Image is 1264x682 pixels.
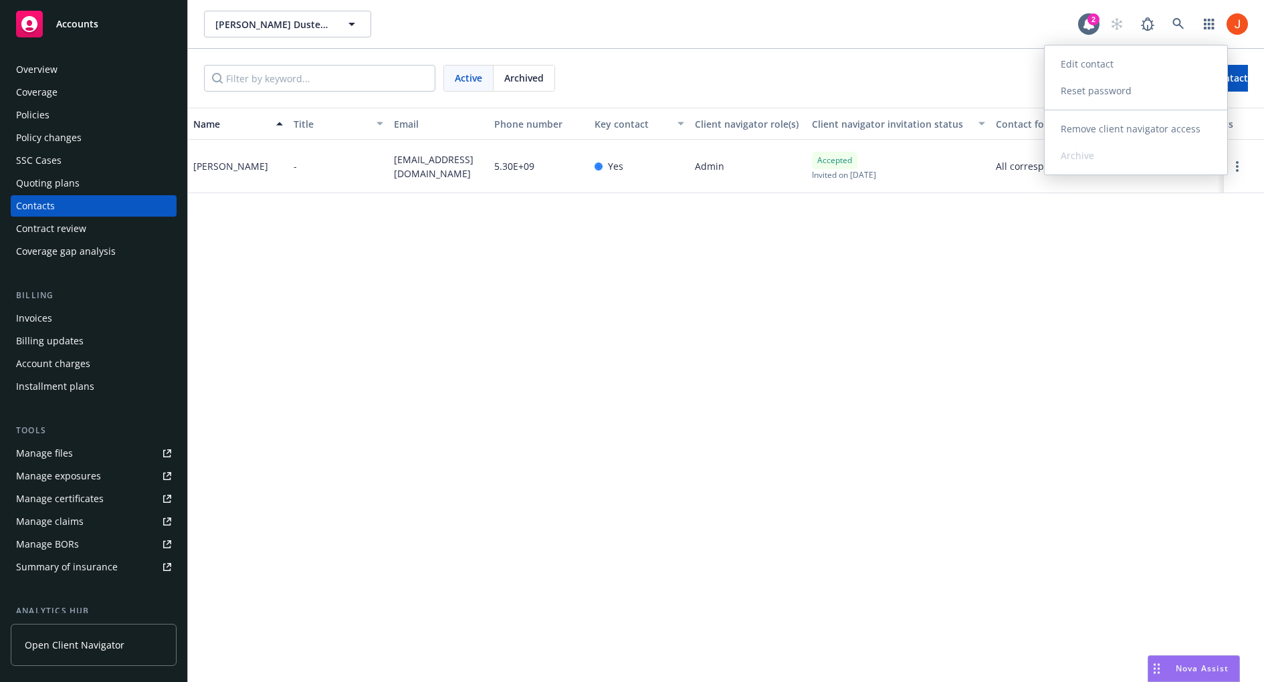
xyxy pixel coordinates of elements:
span: Open Client Navigator [25,638,124,652]
div: Email [394,117,484,131]
div: SSC Cases [16,150,62,171]
button: Contact for [990,108,1091,140]
div: Installment plans [16,376,94,397]
div: Analytics hub [11,604,177,618]
a: Contacts [11,195,177,217]
div: Key contact [595,117,669,131]
div: Contract review [16,218,86,239]
button: Client navigator invitation status [807,108,990,140]
span: Accepted [817,154,852,166]
div: Title [294,117,368,131]
div: Phone number [494,117,584,131]
a: Overview [11,59,177,80]
div: Billing [11,289,177,302]
div: Drag to move [1148,656,1165,681]
span: Accounts [56,19,98,29]
div: Manage claims [16,511,84,532]
div: Manage BORs [16,534,79,555]
a: Manage files [11,443,177,464]
div: Manage certificates [16,488,104,509]
span: Yes [608,159,623,173]
a: Edit contact [1045,51,1227,78]
a: Policies [11,104,177,126]
div: [PERSON_NAME] [193,159,268,173]
a: Installment plans [11,376,177,397]
div: 2 [1087,13,1099,25]
div: Client navigator invitation status [812,117,970,131]
span: Archived [504,71,544,85]
span: Nova Assist [1176,663,1229,674]
div: Policy changes [16,127,82,148]
a: Search [1165,11,1192,37]
a: Accounts [11,5,177,43]
a: Manage claims [11,511,177,532]
a: Coverage [11,82,177,103]
span: Archive [1045,142,1227,169]
a: Contract review [11,218,177,239]
a: Account charges [11,353,177,374]
a: Manage BORs [11,534,177,555]
span: - [294,159,297,173]
a: Start snowing [1103,11,1130,37]
button: Key contact [589,108,690,140]
a: Report a Bug [1134,11,1161,37]
span: Invited on [DATE] [812,169,876,181]
span: Active [455,71,482,85]
a: SSC Cases [11,150,177,171]
a: Manage certificates [11,488,177,509]
div: Name [193,117,268,131]
button: Client navigator role(s) [690,108,807,140]
div: Account charges [16,353,90,374]
div: Summary of insurance [16,556,118,578]
button: Nova Assist [1148,655,1240,682]
span: [EMAIL_ADDRESS][DOMAIN_NAME] [394,152,484,181]
div: Invoices [16,308,52,329]
div: Policies [16,104,49,126]
span: Admin [695,159,724,173]
div: Coverage gap analysis [16,241,116,262]
div: Contact for [996,117,1071,131]
div: Manage files [16,443,73,464]
a: Remove client navigator access [1045,116,1227,142]
a: Reset password [1045,78,1227,104]
a: Switch app [1196,11,1223,37]
a: Manage exposures [11,465,177,487]
button: Title [288,108,389,140]
img: photo [1227,13,1248,35]
div: Overview [16,59,58,80]
span: [PERSON_NAME] Dusters, Inc. (Commercial) [215,17,331,31]
div: Coverage [16,82,58,103]
div: Tools [11,424,177,437]
div: Manage exposures [16,465,101,487]
input: Filter by keyword... [204,65,435,92]
div: Client navigator role(s) [695,117,801,131]
a: Quoting plans [11,173,177,194]
div: Contacts [16,195,55,217]
a: Coverage gap analysis [11,241,177,262]
a: Policy changes [11,127,177,148]
button: [PERSON_NAME] Dusters, Inc. (Commercial) [204,11,371,37]
a: Summary of insurance [11,556,177,578]
button: Name [188,108,288,140]
span: 5.30E+09 [494,159,534,173]
a: Billing updates [11,330,177,352]
span: All correspondence [996,159,1085,173]
a: Open options [1229,158,1245,175]
button: Phone number [489,108,589,140]
a: Invoices [11,308,177,329]
div: Billing updates [16,330,84,352]
div: Quoting plans [16,173,80,194]
button: Email [389,108,489,140]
